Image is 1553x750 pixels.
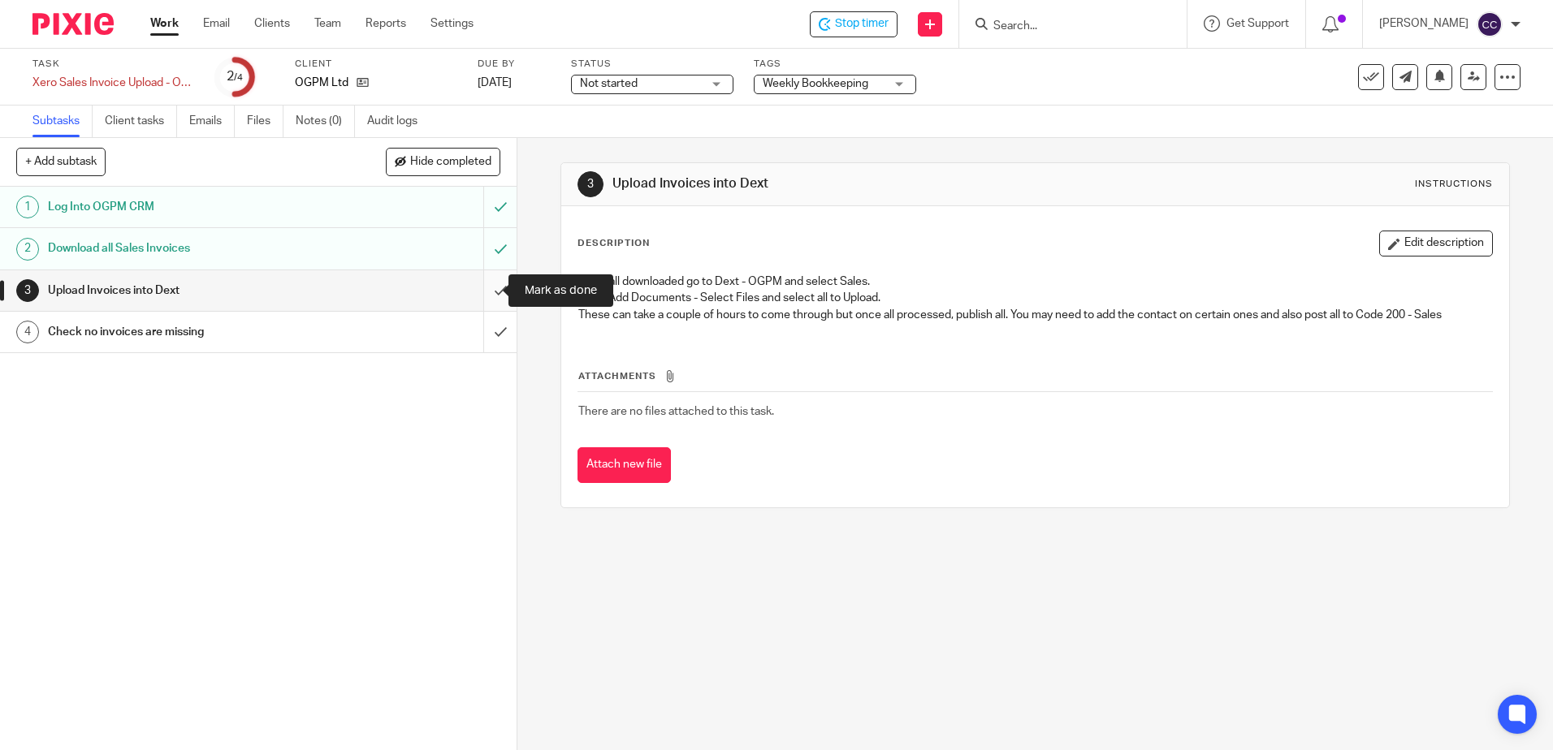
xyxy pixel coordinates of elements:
[578,372,656,381] span: Attachments
[32,58,195,71] label: Task
[571,58,733,71] label: Status
[296,106,355,137] a: Notes (0)
[48,320,327,344] h1: Check no invoices are missing
[612,175,1070,192] h1: Upload Invoices into Dext
[478,58,551,71] label: Due by
[578,237,650,250] p: Description
[578,290,1491,306] p: Go to Add Documents - Select Files and select all to Upload.
[367,106,430,137] a: Audit logs
[16,321,39,343] div: 4
[1226,18,1289,29] span: Get Support
[314,15,341,32] a: Team
[1379,15,1469,32] p: [PERSON_NAME]
[810,11,898,37] div: OGPM Ltd - Xero Sales Invoice Upload - OGPM
[48,278,327,303] h1: Upload Invoices into Dext
[32,106,93,137] a: Subtasks
[1477,11,1503,37] img: svg%3E
[150,15,179,32] a: Work
[578,171,603,197] div: 3
[366,15,406,32] a: Reports
[203,15,230,32] a: Email
[578,307,1491,323] p: These can take a couple of hours to come through but once all processed, publish all. You may nee...
[763,78,868,89] span: Weekly Bookkeeping
[1415,178,1493,191] div: Instructions
[295,58,457,71] label: Client
[386,148,500,175] button: Hide completed
[754,58,916,71] label: Tags
[48,236,327,261] h1: Download all Sales Invoices
[48,195,327,219] h1: Log Into OGPM CRM
[16,238,39,261] div: 2
[578,406,774,417] span: There are no files attached to this task.
[32,75,195,91] div: Xero Sales Invoice Upload - OGPM
[234,73,243,82] small: /4
[578,447,671,484] button: Attach new file
[410,156,491,169] span: Hide completed
[478,77,512,88] span: [DATE]
[105,106,177,137] a: Client tasks
[835,15,889,32] span: Stop timer
[578,274,1491,290] p: Once all downloaded go to Dext - OGPM and select Sales.
[254,15,290,32] a: Clients
[295,75,348,91] p: OGPM Ltd
[227,67,243,86] div: 2
[16,148,106,175] button: + Add subtask
[430,15,474,32] a: Settings
[247,106,283,137] a: Files
[16,279,39,302] div: 3
[1379,231,1493,256] button: Edit description
[16,196,39,218] div: 1
[580,78,638,89] span: Not started
[32,13,114,35] img: Pixie
[992,19,1138,34] input: Search
[189,106,235,137] a: Emails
